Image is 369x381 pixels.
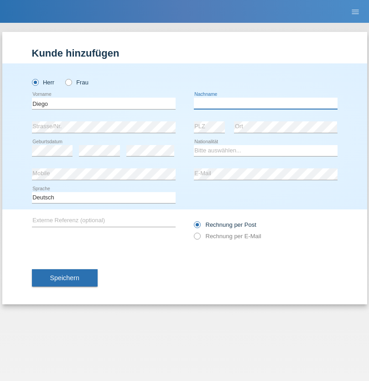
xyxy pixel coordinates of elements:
label: Herr [32,79,55,86]
h1: Kunde hinzufügen [32,47,338,59]
input: Rechnung per Post [194,221,200,233]
label: Rechnung per E-Mail [194,233,261,240]
a: menu [346,9,364,14]
button: Speichern [32,269,98,287]
input: Herr [32,79,38,85]
span: Speichern [50,274,79,282]
i: menu [351,7,360,16]
label: Rechnung per Post [194,221,256,228]
label: Frau [65,79,88,86]
input: Rechnung per E-Mail [194,233,200,244]
input: Frau [65,79,71,85]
